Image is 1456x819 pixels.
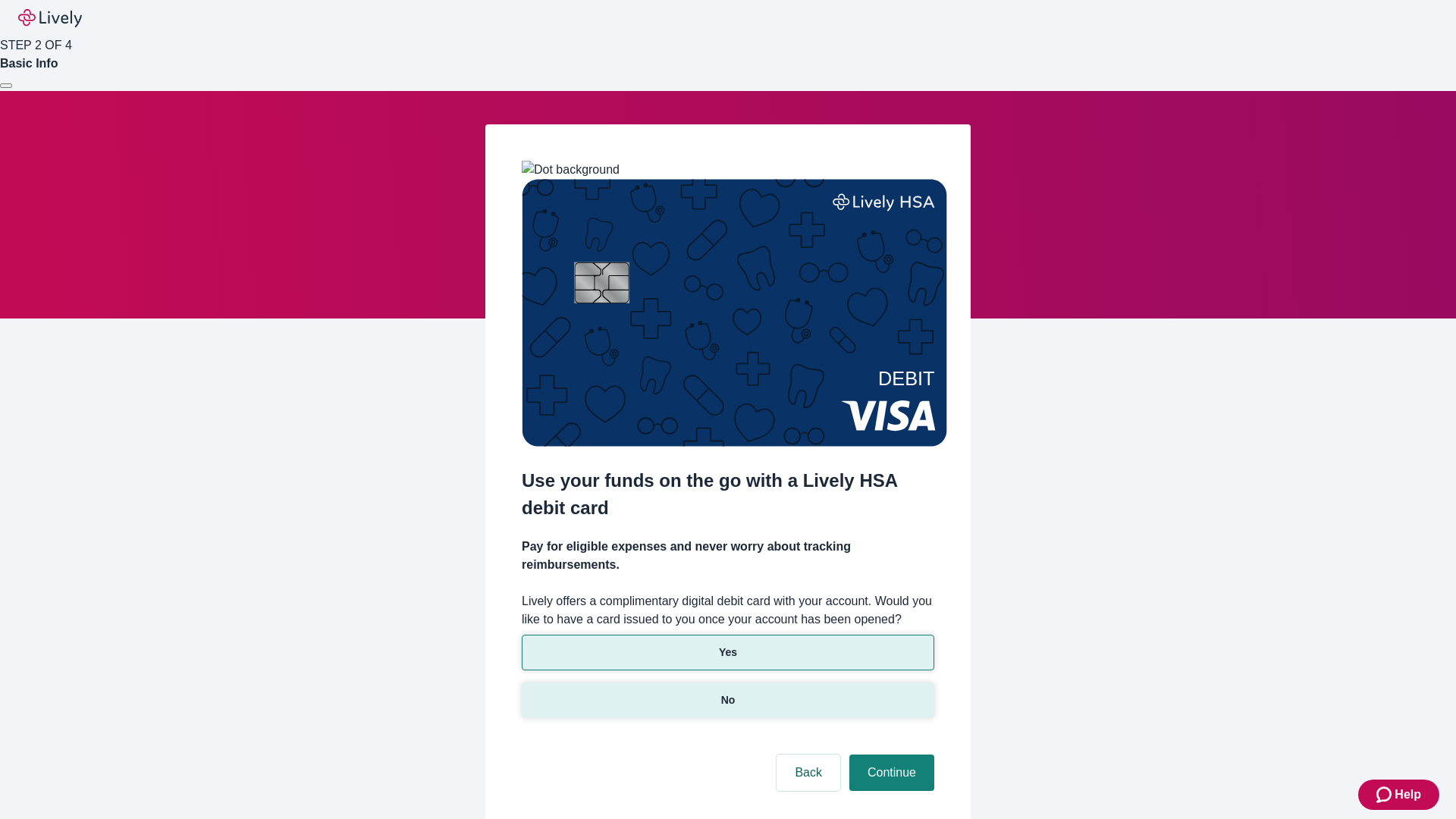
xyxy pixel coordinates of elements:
[777,755,840,791] button: Back
[849,755,934,791] button: Continue
[522,179,947,447] img: Debit card
[522,538,934,574] h4: Pay for eligible expenses and never worry about tracking reimbursements.
[1395,786,1421,804] span: Help
[522,592,934,629] label: Lively offers a complimentary digital debit card with your account. Would you like to have a card...
[719,645,737,661] p: Yes
[1376,786,1395,804] svg: Zendesk support icon
[1358,780,1439,810] button: Zendesk support iconHelp
[522,635,934,670] button: Yes
[522,467,934,522] h2: Use your funds on the go with a Lively HSA debit card
[522,682,934,718] button: No
[522,161,620,179] img: Dot background
[18,9,82,27] img: Lively
[721,692,736,708] p: No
